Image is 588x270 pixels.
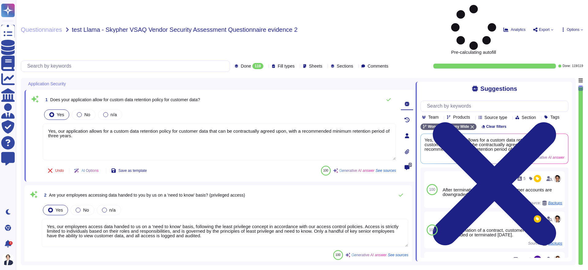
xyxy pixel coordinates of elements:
span: Fill types [278,64,295,68]
textarea: Yes, our application allows for a custom data retention policy for customer data that can be cont... [43,124,396,160]
button: user [1,253,18,266]
span: n/a [111,112,117,117]
span: 100 [323,169,328,172]
span: Sheets [309,64,322,68]
span: Application Security [28,82,66,86]
span: Undo [55,169,64,172]
button: Analytics [503,27,526,32]
span: Generative AI answer [352,253,387,257]
button: Undo [43,165,69,177]
span: See sources [388,253,408,257]
img: user [554,215,561,223]
span: Done [241,64,251,68]
button: Save as template [106,165,152,177]
span: Generative AI answer [339,169,375,172]
span: Yes [55,207,63,213]
span: No [84,112,90,117]
div: 5 [9,241,13,245]
span: test Llama - Skypher VSAQ Vendor Security Assessment Questionnaire evidence 2 [72,27,298,33]
span: Are your employees accessing data handed to you by us on a 'need to know' basis? (privileged access) [49,193,245,198]
span: Done: [563,65,571,68]
span: Export [539,28,550,31]
img: user [554,175,561,182]
img: user [554,256,561,263]
span: No [83,207,89,213]
span: 0 [409,163,412,167]
input: Search by keywords [424,101,568,112]
span: AI Options [81,169,99,172]
span: n/a [109,207,116,213]
img: user [2,254,13,265]
span: 100 [429,188,435,191]
span: Analytics [511,28,526,31]
span: Options [567,28,579,31]
input: Search by keywords [24,61,230,72]
div: 119 [252,63,263,69]
span: 119 / 119 [572,65,583,68]
span: Comments [367,64,388,68]
span: 1 [43,98,48,102]
span: 100 [429,228,435,232]
span: Questionnaires [21,27,62,33]
span: Save as template [119,169,147,172]
span: Sections [337,64,353,68]
span: 100 [335,253,341,257]
span: 2 [42,193,47,197]
span: Pre-calculating autofill [451,5,496,54]
textarea: Yes, our employees access data handed to us on a 'need to know' basis, following the least privil... [42,219,408,247]
span: Does your application allow for custom data retention policy for customer data? [50,97,200,102]
span: See sources [375,169,396,172]
span: Yes [57,112,64,117]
